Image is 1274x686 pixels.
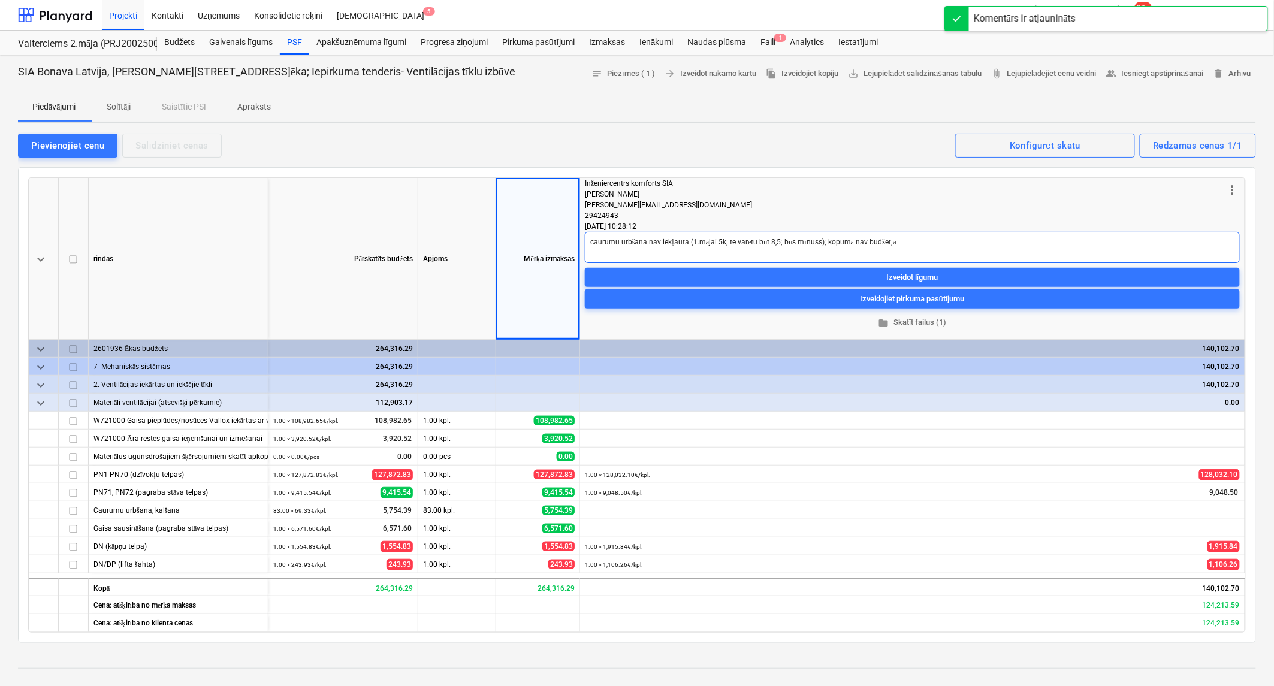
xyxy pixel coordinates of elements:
span: attach_file [991,68,1002,79]
span: 1,554.83 [542,542,575,551]
span: Lejupielādējiet cenu veidni [991,67,1096,81]
div: Inženiercentrs komforts SIA [585,178,1225,189]
div: 140,102.70 [580,578,1245,596]
div: 1.00 kpl. [418,466,496,483]
div: Konfigurēt skatu [1010,138,1080,153]
div: 2601936 Ēkas budžets [93,340,263,357]
span: 127,872.83 [534,470,575,479]
span: 9,048.50 [1209,488,1240,498]
small: 1.00 × 6,571.60€ / kpl. [273,525,331,532]
a: Analytics [783,31,831,55]
a: Apakšuzņēmuma līgumi [309,31,413,55]
div: DN (kāpņu telpa) [93,537,263,555]
div: 140,102.70 [585,340,1240,358]
div: 29424943 [585,210,1225,221]
button: Arhīvu [1208,65,1256,83]
a: Progresa ziņojumi [413,31,495,55]
div: 1.00 kpl. [418,537,496,555]
small: 1.00 × 128,032.10€ / kpl. [585,472,650,478]
textarea: caurumu urbšana nav iekļauta (1.mājai 5k; te varētu būt 8,5; būs mīnuss); kopumā nav budžet;ā [585,232,1240,263]
small: 1.00 × 9,415.54€ / kpl. [273,489,331,496]
span: 3,920.52 [542,434,575,443]
div: 264,316.29 [273,376,413,394]
div: 0.00 [585,394,1240,412]
span: Skatīt failus (1) [590,316,1235,330]
small: 1.00 × 9,048.50€ / kpl. [585,489,643,496]
div: 112,903.17 [273,394,413,412]
p: Solītāji [104,101,133,113]
span: keyboard_arrow_down [34,342,48,356]
div: Valterciems 2.māja (PRJ2002500) - 2601936 [18,38,143,50]
span: Izveidot nākamo kārtu [665,67,756,81]
span: [PERSON_NAME][EMAIL_ADDRESS][DOMAIN_NAME] [585,201,752,209]
div: [DATE] 10:28:12 [585,221,1240,232]
span: 243.93 [387,559,413,570]
span: 1,554.83 [381,541,413,552]
a: PSF [280,31,309,55]
span: 108,982.65 [373,416,413,426]
div: Mērķa izmaksas [496,178,580,340]
p: Piedāvājumi [32,101,76,113]
span: 1,106.26 [1207,559,1240,570]
div: Gaisa sausināšana (pagraba stāva telpas) [93,519,263,537]
span: 128,032.10 [1199,469,1240,480]
iframe: Chat Widget [1214,628,1274,686]
a: Lejupielādējiet cenu veidni [986,65,1101,83]
div: Pievienojiet cenu [31,138,104,153]
span: more_vert [1225,183,1240,197]
div: Izveidojiet pirkuma pasūtījumu [860,292,965,306]
div: Materiāli ventilācijai (atsevišķi pērkamie) [93,394,263,411]
div: 0.00 pcs [418,448,496,466]
div: 264,316.29 [268,578,418,596]
span: 5,754.39 [542,506,575,515]
span: 6,571.60 [542,524,575,533]
span: 5 [423,7,435,16]
div: 1.00 kpl. [418,412,496,430]
div: 1.00 kpl. [418,555,496,573]
span: keyboard_arrow_down [34,396,48,410]
button: Izveidot nākamo kārtu [660,65,761,83]
span: arrow_forward [665,68,675,79]
div: 2. Ventilācijas iekārtas un iekšējie tīkli [93,376,263,393]
span: 9,415.54 [542,488,575,497]
div: Kopā [89,578,268,596]
div: rindas [89,178,268,340]
span: Paredzamā rentabilitāte - iesniegts piedāvājums salīdzinājumā ar klienta cenu [1203,619,1240,627]
a: Galvenais līgums [202,31,280,55]
div: Iestatījumi [831,31,885,55]
div: Izveidot līgumu [886,271,938,285]
small: 1.00 × 1,554.83€ / kpl. [273,543,331,550]
button: Konfigurēt skatu [955,134,1135,158]
span: 127,872.83 [372,469,413,480]
a: Naudas plūsma [681,31,754,55]
button: Izveidot līgumu [585,268,1240,287]
div: Materiālus ugunsdrošajiem šķērsojumiem skatīt apkopojumā 7.1. sadaļā [93,448,263,465]
a: Pirkuma pasūtījumi [495,31,582,55]
div: Izmaksas [582,31,632,55]
button: Pievienojiet cenu [18,134,117,158]
div: 264,316.29 [496,578,580,596]
span: keyboard_arrow_down [34,360,48,374]
span: 9,415.54 [381,487,413,498]
span: 1,915.84 [1207,541,1240,552]
span: folder [878,317,889,328]
div: 264,316.29 [273,358,413,376]
small: 1.00 × 1,915.84€ / kpl. [585,543,643,550]
a: Ienākumi [632,31,681,55]
div: 264,316.29 [273,340,413,358]
span: notes [591,68,602,79]
div: 1.00 kpl. [418,430,496,448]
small: 0.00 × 0.00€ / pcs [273,454,319,460]
div: Faili [753,31,783,55]
div: 140,102.70 [585,358,1240,376]
button: Redzamas cenas 1/1 [1140,134,1256,158]
div: 83.00 kpl. [418,501,496,519]
span: Arhīvu [1213,67,1251,81]
span: 243.93 [548,560,575,569]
